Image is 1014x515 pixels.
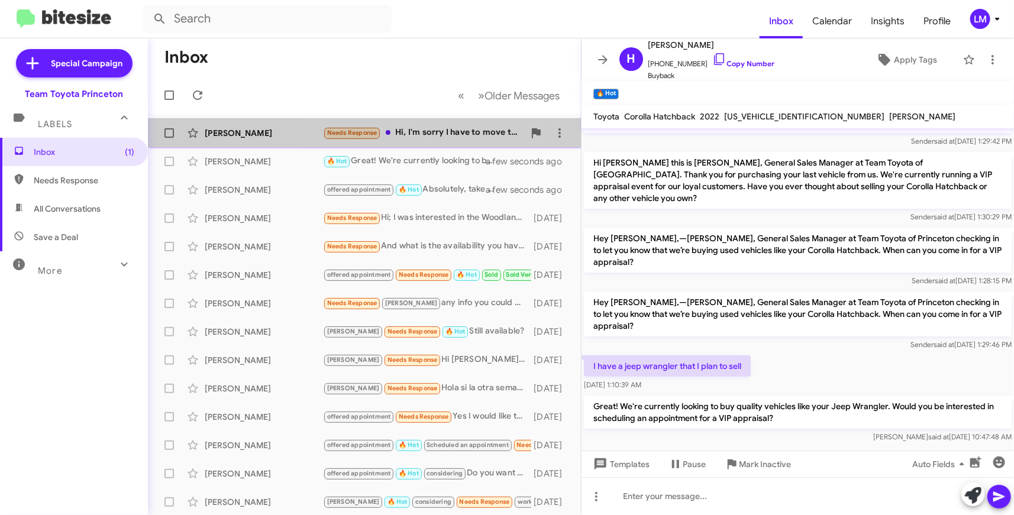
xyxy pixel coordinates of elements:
[593,89,619,99] small: 🔥 Hot
[387,498,408,506] span: 🔥 Hot
[323,211,531,225] div: Hi; I was interested in the Woodland edition. Do you have it at your location?
[387,356,438,364] span: Needs Response
[854,49,957,70] button: Apply Tags
[415,498,451,506] span: considering
[960,9,1001,29] button: LM
[323,353,531,367] div: Hi [PERSON_NAME]. Do you have a 2025 Sienna Platinum?
[387,328,438,335] span: Needs Response
[205,241,323,252] div: [PERSON_NAME]
[914,4,960,38] a: Profile
[323,438,531,452] div: No one answe
[861,4,914,38] a: Insights
[205,156,323,167] div: [PERSON_NAME]
[34,203,101,215] span: All Conversations
[531,468,571,480] div: [DATE]
[205,212,323,224] div: [PERSON_NAME]
[460,498,510,506] span: Needs Response
[205,297,323,309] div: [PERSON_NAME]
[205,496,323,508] div: [PERSON_NAME]
[531,383,571,394] div: [DATE]
[531,439,571,451] div: [DATE]
[205,439,323,451] div: [PERSON_NAME]
[327,214,377,222] span: Needs Response
[584,355,751,377] p: I have a jeep wrangler that I plan to sell
[205,127,323,139] div: [PERSON_NAME]
[471,83,567,108] button: Next
[458,88,464,103] span: «
[385,299,438,307] span: [PERSON_NAME]
[38,119,72,129] span: Labels
[327,469,391,477] span: offered appointment
[624,111,695,122] span: Corolla Hatchback
[323,467,531,480] div: Do you want to schedule for [DATE]?
[584,396,1012,429] p: Great! We're currently looking to buy quality vehicles like your Jeep Wrangler. Would you be inte...
[205,468,323,480] div: [PERSON_NAME]
[478,88,485,103] span: »
[323,239,531,253] div: And what is the availability you have for them?
[125,146,134,158] span: (1)
[427,469,463,477] span: considering
[451,83,567,108] nav: Page navigation example
[627,50,636,69] span: H
[934,137,955,145] span: said at
[205,411,323,423] div: [PERSON_NAME]
[760,4,803,38] a: Inbox
[327,242,377,250] span: Needs Response
[912,276,1012,285] span: Sender [DATE] 1:28:15 PM
[648,52,774,70] span: [PHONE_NUMBER]
[531,212,571,224] div: [DATE]
[873,432,1012,441] span: [PERSON_NAME] [DATE] 10:47:48 AM
[323,296,531,310] div: any info you could pass along via email or text would be appreciated
[451,83,472,108] button: Previous
[531,269,571,281] div: [DATE]
[34,174,134,186] span: Needs Response
[327,271,391,278] span: offered appointment
[910,340,1012,349] span: Sender [DATE] 1:29:46 PM
[164,48,208,67] h1: Inbox
[205,383,323,394] div: [PERSON_NAME]
[582,454,659,475] button: Templates
[683,454,706,475] span: Pause
[500,156,571,167] div: a few seconds ago
[531,241,571,252] div: [DATE]
[327,157,347,165] span: 🔥 Hot
[143,5,392,33] input: Search
[327,384,380,392] span: [PERSON_NAME]
[531,297,571,309] div: [DATE]
[34,231,78,243] span: Save a Deal
[445,328,466,335] span: 🔥 Hot
[648,38,774,52] span: [PERSON_NAME]
[34,146,134,158] span: Inbox
[327,441,391,449] span: offered appointment
[934,340,954,349] span: said at
[205,269,323,281] div: [PERSON_NAME]
[928,432,949,441] span: said at
[387,384,438,392] span: Needs Response
[970,9,990,29] div: LM
[327,129,377,137] span: Needs Response
[715,454,800,475] button: Mark Inactive
[531,326,571,338] div: [DATE]
[912,454,969,475] span: Auto Fields
[531,354,571,366] div: [DATE]
[591,454,650,475] span: Templates
[593,111,619,122] span: Toyota
[457,271,477,278] span: 🔥 Hot
[399,441,419,449] span: 🔥 Hot
[531,411,571,423] div: [DATE]
[205,354,323,366] div: [PERSON_NAME]
[323,325,531,338] div: Still available?
[485,89,560,102] span: Older Messages
[934,212,954,221] span: said at
[323,381,531,395] div: Hola si la otra semana paso
[712,59,774,68] a: Copy Number
[911,137,1012,145] span: Sender [DATE] 1:29:42 PM
[323,268,531,281] div: Is that okay?
[659,454,715,475] button: Pause
[323,495,531,508] div: [URL][DOMAIN_NAME][US_VEHICLE_IDENTIFICATION_NUMBER]
[205,326,323,338] div: [PERSON_NAME]
[323,410,531,423] div: Yes I would like to schedule a visit
[506,271,545,278] span: Sold Verified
